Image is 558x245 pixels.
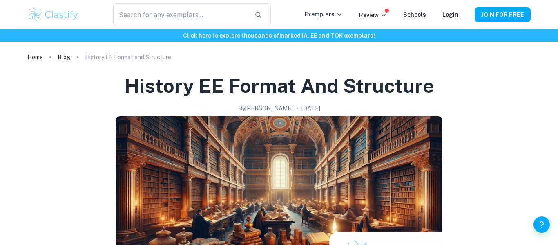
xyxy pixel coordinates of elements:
[124,73,434,99] h1: History EE Format and Structure
[2,31,556,40] h6: Click here to explore thousands of marked IA, EE and TOK exemplars !
[305,10,343,19] p: Exemplars
[442,11,458,18] a: Login
[58,52,70,63] a: Blog
[533,216,550,233] button: Help and Feedback
[27,52,43,63] a: Home
[296,104,298,113] p: •
[85,53,171,62] p: History EE Format and Structure
[301,104,320,113] h2: [DATE]
[27,7,79,23] img: Clastify logo
[475,7,531,22] button: JOIN FOR FREE
[238,104,293,113] h2: By [PERSON_NAME]
[403,11,426,18] a: Schools
[113,3,248,26] input: Search for any exemplars...
[359,11,387,20] p: Review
